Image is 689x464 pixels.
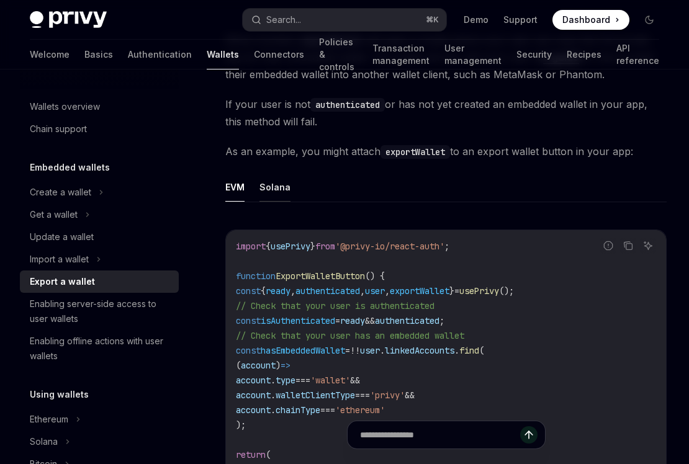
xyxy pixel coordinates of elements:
[405,390,415,401] span: &&
[345,345,350,356] span: =
[616,40,659,69] a: API reference
[310,241,315,252] span: }
[310,375,350,386] span: 'wallet'
[30,252,89,267] div: Import a wallet
[236,345,261,356] span: const
[30,160,110,175] h5: Embedded wallets
[310,98,385,112] code: authenticated
[30,412,68,427] div: Ethereum
[385,345,454,356] span: linkedAccounts
[340,315,365,326] span: ready
[225,143,667,160] span: As an example, you might attach to an export wallet button in your app:
[20,118,179,140] a: Chain support
[290,285,295,297] span: ,
[225,172,245,202] button: EVM
[30,185,91,200] div: Create a wallet
[640,238,656,254] button: Ask AI
[390,285,449,297] span: exportWallet
[516,40,552,69] a: Security
[236,285,261,297] span: const
[335,241,444,252] span: '@privy-io/react-auth'
[381,145,450,159] code: exportWallet
[236,315,261,326] span: const
[464,14,489,26] a: Demo
[241,360,276,371] span: account
[276,270,365,282] span: ExportWalletButton
[30,40,70,69] a: Welcome
[20,293,179,330] a: Enabling server-side access to user wallets
[370,390,405,401] span: 'privy'
[350,375,360,386] span: &&
[350,345,360,356] span: !!
[426,15,439,25] span: ⌘ K
[320,404,335,416] span: ===
[276,390,355,401] span: walletClientType
[281,360,290,371] span: =>
[254,40,304,69] a: Connectors
[30,387,89,402] h5: Using wallets
[128,40,192,69] a: Authentication
[365,315,375,326] span: &&
[236,241,266,252] span: import
[335,404,385,416] span: 'ethereum'
[335,315,340,326] span: =
[459,345,479,356] span: find
[30,207,78,222] div: Get a wallet
[620,238,636,254] button: Copy the contents from the code block
[503,14,538,26] a: Support
[355,390,370,401] span: ===
[20,270,179,293] a: Export a wallet
[236,270,276,282] span: function
[360,285,365,297] span: ,
[30,434,58,449] div: Solana
[30,297,171,326] div: Enabling server-side access to user wallets
[30,99,100,114] div: Wallets overview
[276,360,281,371] span: )
[365,270,385,282] span: () {
[236,390,271,401] span: account
[276,404,320,416] span: chainType
[520,426,538,444] button: Send message
[479,345,484,356] span: (
[271,390,276,401] span: .
[444,40,502,69] a: User management
[20,96,179,118] a: Wallets overview
[439,315,444,326] span: ;
[243,9,446,31] button: Search...⌘K
[380,345,385,356] span: .
[266,241,271,252] span: {
[236,300,435,311] span: // Check that your user is authenticated
[30,122,87,136] div: Chain support
[600,238,616,254] button: Report incorrect code
[319,40,358,69] a: Policies & controls
[454,345,459,356] span: .
[499,285,514,297] span: ();
[266,12,301,27] div: Search...
[266,285,290,297] span: ready
[271,241,310,252] span: usePrivy
[295,285,360,297] span: authenticated
[236,404,271,416] span: account
[315,241,335,252] span: from
[261,285,266,297] span: {
[225,96,667,130] span: If your user is not or has not yet created an embedded wallet in your app, this method will fail.
[295,375,310,386] span: ===
[454,285,459,297] span: =
[375,315,439,326] span: authenticated
[562,14,610,26] span: Dashboard
[259,172,290,202] button: Solana
[372,40,430,69] a: Transaction management
[236,360,241,371] span: (
[261,315,335,326] span: isAuthenticated
[20,330,179,367] a: Enabling offline actions with user wallets
[236,375,271,386] span: account
[459,285,499,297] span: usePrivy
[30,274,95,289] div: Export a wallet
[444,241,449,252] span: ;
[30,230,94,244] div: Update a wallet
[207,40,239,69] a: Wallets
[552,10,629,30] a: Dashboard
[567,40,601,69] a: Recipes
[271,375,276,386] span: .
[385,285,390,297] span: ,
